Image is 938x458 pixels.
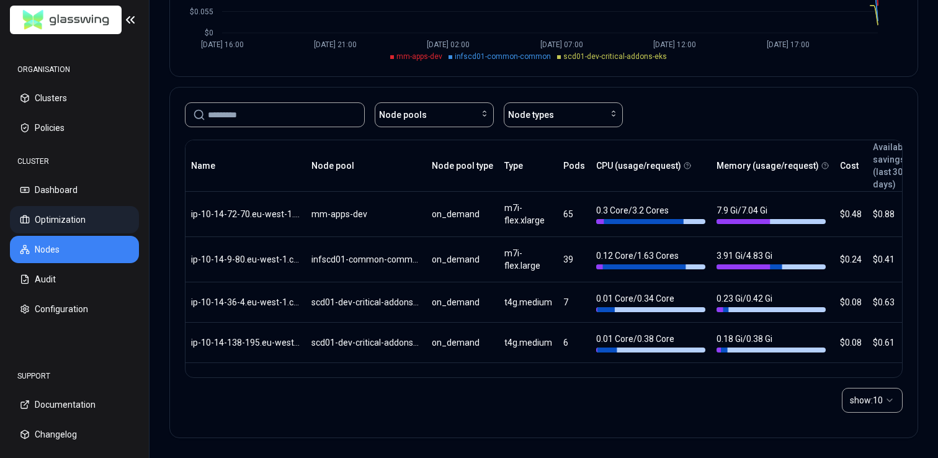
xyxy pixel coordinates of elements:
button: Node pools [375,102,494,127]
div: 0.12 Core / 1.63 Cores [596,249,705,269]
div: ip-10-14-36-4.eu-west-1.compute.internal [191,296,300,308]
button: Nodes [10,236,139,263]
div: ip-10-14-138-195.eu-west-1.compute.internal [191,336,300,349]
div: 0.23 Gi / 0.42 Gi [717,292,826,312]
div: ORGANISATION [10,57,139,82]
button: Documentation [10,391,139,418]
tspan: [DATE] 12:00 [653,40,696,49]
div: 0.18 Gi / 0.38 Gi [717,333,826,352]
div: 0.01 Core / 0.34 Core [596,292,705,312]
div: $0.41 [873,253,910,266]
button: Cost [840,153,859,178]
button: Node types [504,102,623,127]
tspan: [DATE] 21:00 [314,40,357,49]
div: m7i-flex.xlarge [504,202,552,227]
button: Memory (usage/request) [717,153,819,178]
span: mm-apps-dev [396,52,442,61]
div: 3.91 Gi / 4.83 Gi [717,249,826,269]
button: Clusters [10,84,139,112]
div: $0.24 [840,253,862,266]
div: infscd01-common-common [311,253,421,266]
tspan: $0.055 [190,7,213,16]
img: GlassWing [18,6,114,35]
button: Node pool type [432,153,493,178]
div: on_demand [432,208,493,220]
div: ip-10-14-72-70.eu-west-1.compute.internal [191,208,300,220]
tspan: $0 [205,29,213,37]
div: scd01-dev-critical-addons-eks [311,296,421,308]
span: infscd01-common-common [455,52,551,61]
div: 6 [563,336,585,349]
button: Configuration [10,295,139,323]
div: m7i-flex.large [504,247,552,272]
tspan: [DATE] 16:00 [201,40,244,49]
div: on_demand [432,336,493,349]
div: $0.88 [873,208,910,220]
div: mm-apps-dev [311,208,421,220]
div: t4g.medium [504,336,552,349]
span: scd01-dev-critical-addons-eks [563,52,667,61]
div: scd01-dev-critical-addons-eks [311,336,421,349]
div: $0.63 [873,296,910,308]
tspan: [DATE] 17:00 [767,40,810,49]
button: Optimization [10,206,139,233]
div: ip-10-14-9-80.eu-west-1.compute.internal [191,253,300,266]
button: Changelog [10,421,139,448]
div: 0.01 Core / 0.38 Core [596,333,705,352]
div: $0.48 [840,208,862,220]
div: on_demand [432,253,493,266]
div: 0.3 Core / 3.2 Cores [596,204,705,224]
div: on_demand [432,296,493,308]
div: SUPPORT [10,364,139,388]
div: $0.08 [840,336,862,349]
div: 7 [563,296,585,308]
div: Available savings (last 30 days) [873,141,910,191]
div: t4g.medium [504,296,552,308]
button: CPU (usage/request) [596,153,681,178]
button: Type [504,153,523,178]
button: Name [191,153,215,178]
button: Dashboard [10,176,139,204]
button: Node pool [311,153,354,178]
button: Policies [10,114,139,141]
div: 39 [563,253,585,266]
span: Node types [508,109,554,121]
tspan: [DATE] 07:00 [540,40,583,49]
div: $0.61 [873,336,910,349]
span: Node pools [379,109,427,121]
tspan: [DATE] 02:00 [427,40,470,49]
div: 7.9 Gi / 7.04 Gi [717,204,826,224]
div: 65 [563,208,585,220]
button: Pods [563,153,585,178]
div: CLUSTER [10,149,139,174]
div: $0.08 [840,296,862,308]
button: Audit [10,266,139,293]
